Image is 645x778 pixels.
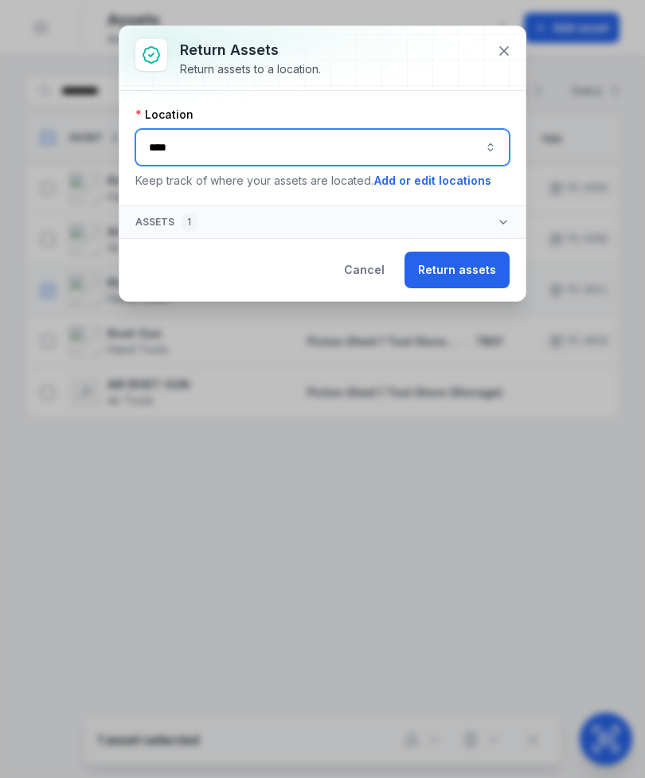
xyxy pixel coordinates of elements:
[180,61,321,77] div: Return assets to a location.
[405,252,510,288] button: Return assets
[119,206,526,238] button: Assets1
[373,172,492,190] button: Add or edit locations
[330,252,398,288] button: Cancel
[135,107,193,123] label: Location
[135,213,197,232] span: Assets
[180,39,321,61] h3: Return assets
[181,213,197,232] div: 1
[135,172,510,190] p: Keep track of where your assets are located.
